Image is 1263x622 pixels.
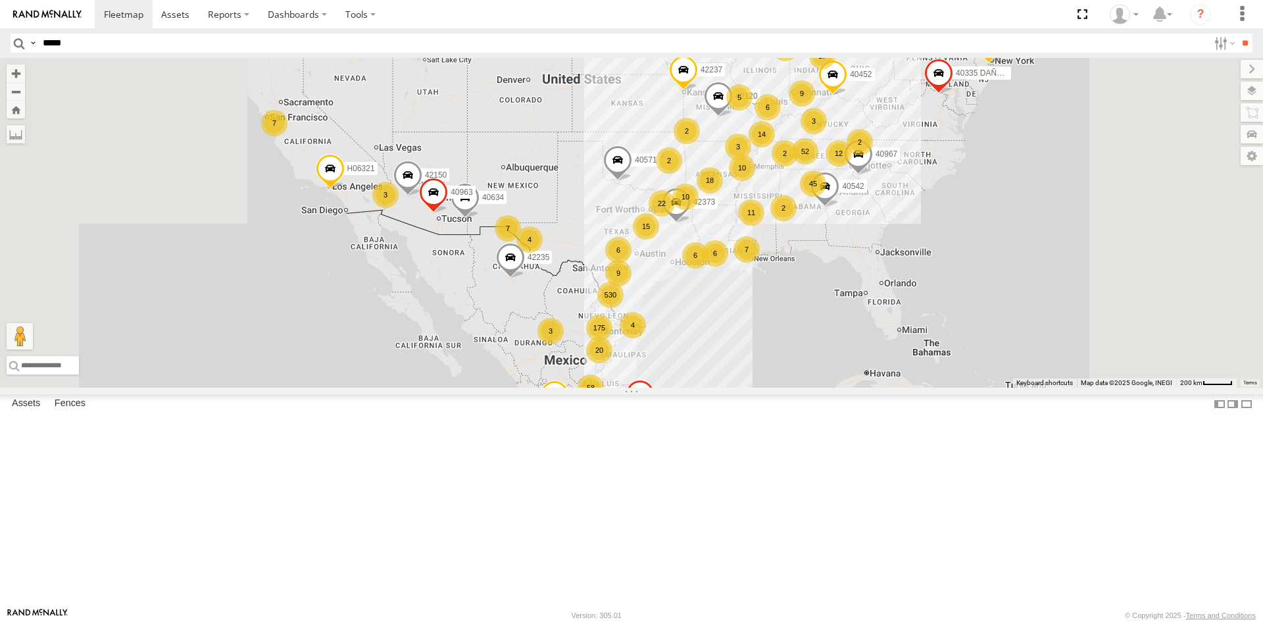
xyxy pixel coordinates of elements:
[1209,34,1237,53] label: Search Filter Options
[7,323,33,350] button: Drag Pegman onto the map to open Street View
[7,101,25,118] button: Zoom Home
[537,318,564,344] div: 3
[48,395,92,413] label: Fences
[28,34,38,53] label: Search Query
[1180,379,1202,386] span: 200 km
[672,184,699,210] div: 10
[801,108,827,134] div: 3
[682,242,708,269] div: 6
[372,182,399,208] div: 3
[7,125,25,143] label: Measure
[7,609,68,622] a: Visit our Website
[5,395,47,413] label: Assets
[1105,5,1143,24] div: Carlos Ortiz
[649,190,675,217] div: 22
[1186,611,1256,619] a: Terms and Conditions
[578,375,604,401] div: 58
[605,237,631,263] div: 6
[1240,394,1253,413] label: Hide Summary Table
[755,94,781,120] div: 6
[1226,394,1239,413] label: Dock Summary Table to the Right
[528,253,549,262] span: 42235
[1213,394,1226,413] label: Dock Summary Table to the Left
[733,236,760,263] div: 7
[735,91,757,101] span: 42120
[789,80,815,107] div: 9
[7,65,25,82] button: Zoom in
[876,149,897,158] span: 40967
[1190,4,1211,25] i: ?
[842,182,864,191] span: 40542
[261,110,287,136] div: 7
[770,195,797,221] div: 2
[572,611,622,619] div: Version: 305.01
[7,82,25,101] button: Zoom out
[1241,147,1263,165] label: Map Settings
[597,282,624,308] div: 530
[605,260,631,286] div: 9
[850,69,872,78] span: 40452
[674,118,700,144] div: 2
[1016,378,1073,388] button: Keyboard shortcuts
[956,68,1014,78] span: 40335 DAÑADO
[772,140,798,167] div: 2
[495,215,521,242] div: 7
[847,129,873,155] div: 2
[633,213,659,240] div: 15
[772,35,799,61] div: 2
[1176,378,1237,388] button: Map Scale: 200 km per 42 pixels
[635,155,656,164] span: 40571
[697,167,723,194] div: 18
[800,170,826,197] div: 45
[482,192,504,201] span: 40634
[693,197,715,207] span: 42373
[792,138,818,165] div: 52
[826,140,852,167] div: 12
[701,65,722,74] span: 42237
[451,188,472,197] span: 40963
[516,226,543,253] div: 4
[586,337,612,363] div: 20
[1243,380,1257,386] a: Terms
[809,43,835,69] div: 17
[749,121,775,147] div: 14
[738,199,764,226] div: 11
[725,134,751,160] div: 3
[656,147,682,174] div: 2
[586,315,612,341] div: 175
[620,312,646,338] div: 4
[1081,379,1172,386] span: Map data ©2025 Google, INEGI
[729,155,755,181] div: 10
[1125,611,1256,619] div: © Copyright 2025 -
[425,170,447,179] span: 42150
[702,240,728,267] div: 6
[347,164,375,173] span: H06321
[13,10,82,19] img: rand-logo.svg
[726,84,753,111] div: 5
